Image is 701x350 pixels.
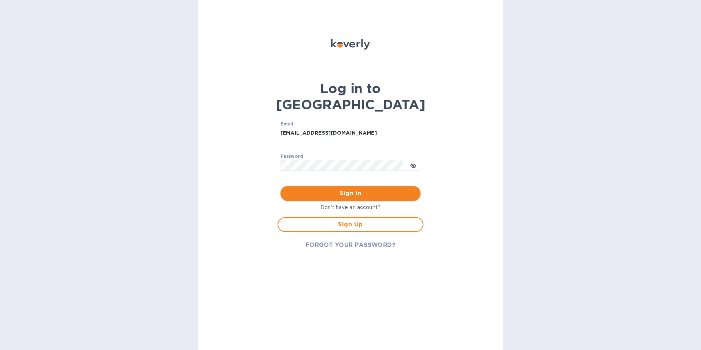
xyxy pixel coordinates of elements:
[406,158,421,172] button: toggle password visibility
[331,39,370,50] img: Koverly
[276,80,425,113] b: Log in to [GEOGRAPHIC_DATA]
[306,241,396,249] span: FORGOT YOUR PASSWORD?
[280,154,303,159] label: Password
[284,220,417,229] span: Sign Up
[278,204,423,211] p: Don't have an account?
[278,217,423,232] button: Sign Up
[280,186,421,201] button: Sign in
[300,238,401,252] button: FORGOT YOUR PASSWORD?
[280,122,293,127] label: Email
[286,189,415,198] span: Sign in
